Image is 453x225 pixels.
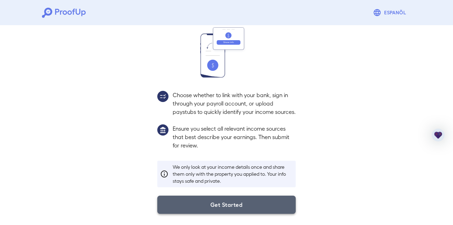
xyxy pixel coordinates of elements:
[157,124,168,136] img: group1.svg
[173,91,296,116] p: Choose whether to link with your bank, sign in through your payroll account, or upload paystubs t...
[173,124,296,150] p: Ensure you select all relevant income sources that best describe your earnings. Then submit for r...
[370,6,411,20] button: Espanõl
[157,196,296,214] button: Get Started
[200,27,253,78] img: transfer_money.svg
[173,164,293,184] p: We only look at your income details once and share them only with the property you applied to. Yo...
[157,91,168,102] img: group2.svg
